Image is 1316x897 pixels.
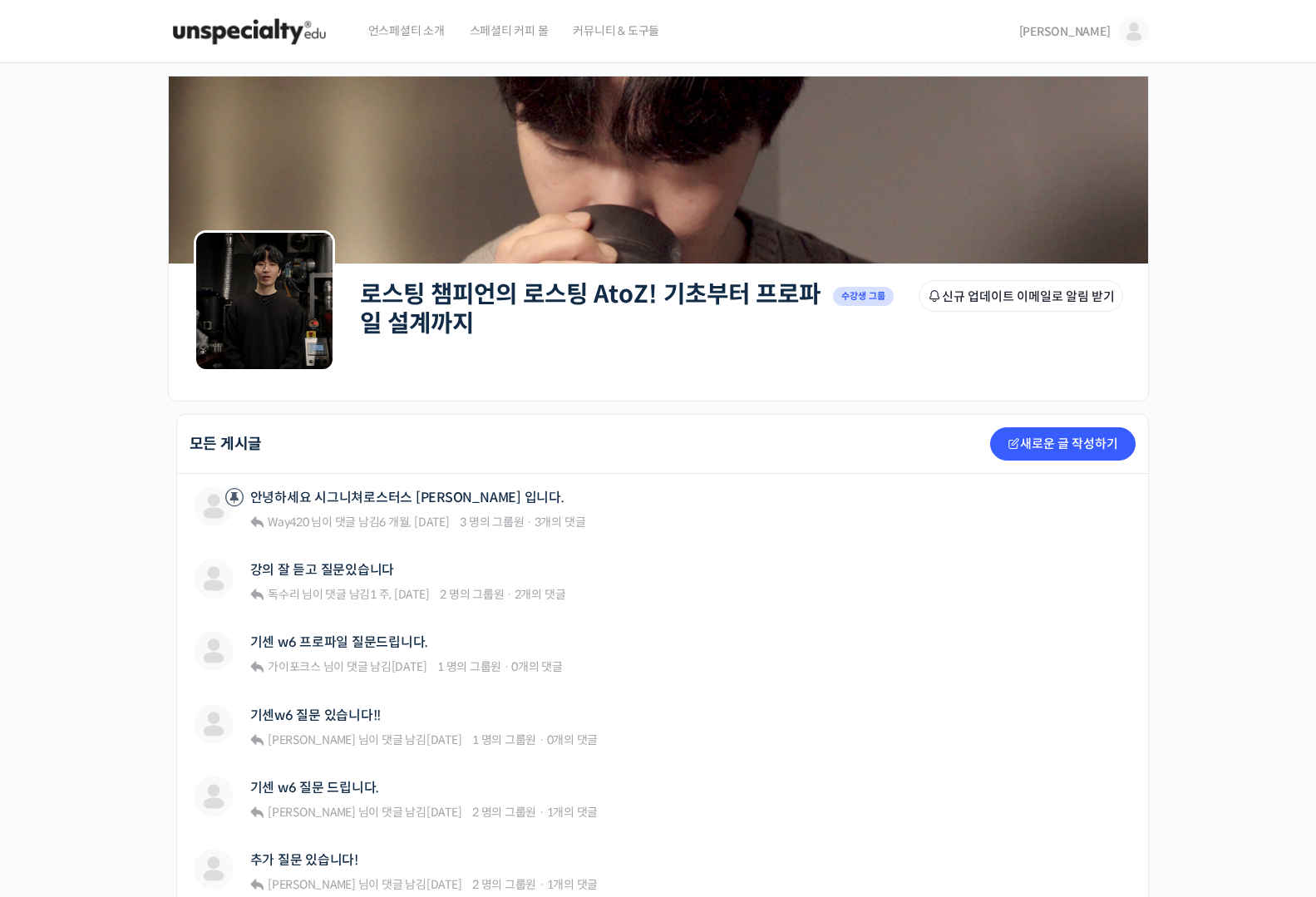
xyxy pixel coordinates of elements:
a: 기센 w6 프로파일 질문드립니다. [250,634,429,650]
a: 6 개월, [DATE] [379,515,449,530]
span: · [504,659,510,674]
a: 1 주, [DATE] [370,587,429,602]
a: 독수리 [265,587,299,602]
span: 가이포크스 [268,659,321,674]
span: 2 명의 그룹원 [472,877,536,892]
span: 1개의 댓글 [547,877,599,892]
span: · [506,587,512,602]
a: Way420 [265,515,308,530]
button: 신규 업데이트 이메일로 알림 받기 [919,280,1123,312]
span: [PERSON_NAME] [268,877,356,892]
h2: 모든 게시글 [190,436,263,451]
a: [DATE] [426,732,462,747]
a: 가이포크스 [265,659,321,674]
a: [PERSON_NAME] [265,805,356,820]
a: [PERSON_NAME] [265,732,356,747]
span: 수강생 그룹 [833,287,895,306]
a: 강의 잘 듣고 질문있습니다 [250,562,395,578]
span: 1 명의 그룹원 [437,659,501,674]
span: · [526,515,532,530]
a: 추가 질문 있습니다! [250,852,358,868]
a: 안녕하세요 시그니쳐로스터스 [PERSON_NAME] 입니다. [250,490,564,505]
span: 님이 댓글 남김 [265,659,426,674]
span: · [539,877,545,892]
span: [PERSON_NAME] [268,732,356,747]
span: 님이 댓글 남김 [265,587,429,602]
a: 새로운 글 작성하기 [990,427,1136,461]
a: 로스팅 챔피언의 로스팅 AtoZ! 기초부터 프로파일 설계까지 [360,279,821,338]
span: 0개의 댓글 [511,659,563,674]
a: [DATE] [426,877,462,892]
span: 님이 댓글 남김 [265,805,461,820]
a: 기센w6 질문 있습니다!! [250,707,382,723]
span: 님이 댓글 남김 [265,877,461,892]
a: 기센 w6 질문 드립니다. [250,780,380,796]
span: 1개의 댓글 [547,805,599,820]
span: 0개의 댓글 [547,732,599,747]
span: [PERSON_NAME] [268,805,356,820]
span: 1 명의 그룹원 [472,732,536,747]
span: 2 명의 그룹원 [472,805,536,820]
span: · [539,805,545,820]
a: [DATE] [426,805,462,820]
span: Way420 [268,515,309,530]
span: 독수리 [268,587,299,602]
span: [PERSON_NAME] [1019,24,1111,39]
span: 3개의 댓글 [535,515,586,530]
span: 님이 댓글 남김 [265,515,449,530]
span: 2 명의 그룹원 [440,587,504,602]
a: [PERSON_NAME] [265,877,356,892]
a: [DATE] [392,659,427,674]
span: 2개의 댓글 [515,587,566,602]
img: Group logo of 로스팅 챔피언의 로스팅 AtoZ! 기초부터 프로파일 설계까지 [194,230,335,372]
span: 님이 댓글 남김 [265,732,461,747]
span: · [539,732,545,747]
span: 3 명의 그룹원 [460,515,524,530]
